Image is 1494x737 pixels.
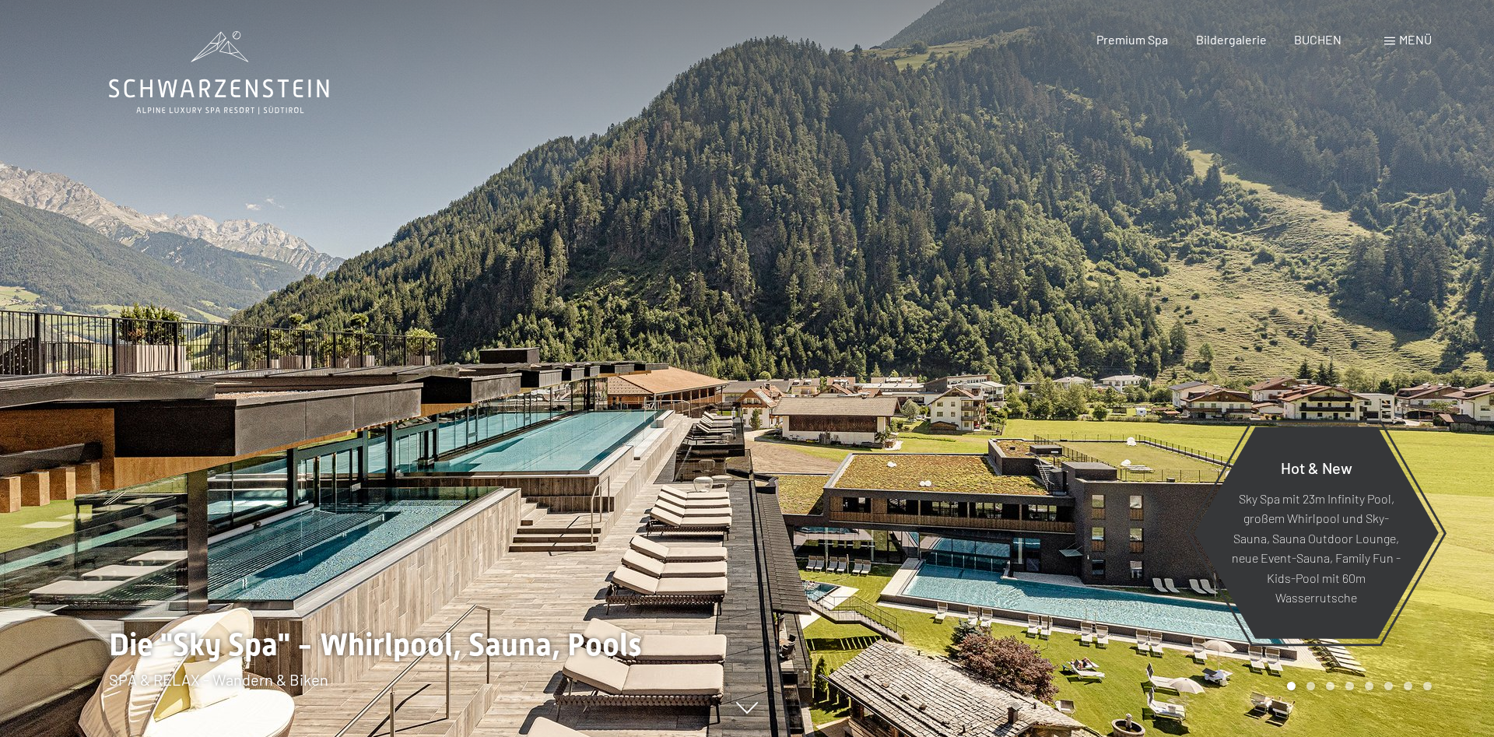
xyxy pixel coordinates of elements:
span: Hot & New [1281,458,1352,476]
a: Bildergalerie [1196,32,1267,47]
div: Carousel Page 6 [1384,682,1393,690]
div: Carousel Page 3 [1326,682,1334,690]
div: Carousel Pagination [1282,682,1432,690]
div: Carousel Page 4 [1345,682,1354,690]
a: Premium Spa [1096,32,1168,47]
div: Carousel Page 1 (Current Slide) [1287,682,1296,690]
div: Carousel Page 5 [1365,682,1373,690]
a: BUCHEN [1294,32,1341,47]
div: Carousel Page 7 [1404,682,1412,690]
span: Menü [1399,32,1432,47]
div: Carousel Page 2 [1306,682,1315,690]
a: Hot & New Sky Spa mit 23m Infinity Pool, großem Whirlpool und Sky-Sauna, Sauna Outdoor Lounge, ne... [1193,426,1440,640]
p: Sky Spa mit 23m Infinity Pool, großem Whirlpool und Sky-Sauna, Sauna Outdoor Lounge, neue Event-S... [1232,488,1401,608]
div: Carousel Page 8 [1423,682,1432,690]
